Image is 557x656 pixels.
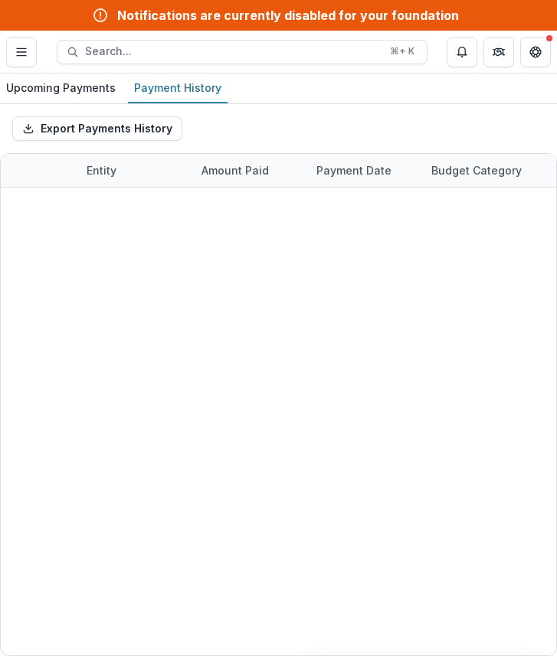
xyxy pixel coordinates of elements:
[192,154,307,187] div: Amount Paid
[447,37,477,67] button: Notifications
[307,154,422,187] div: Payment Date
[387,43,418,60] div: ⌘ + K
[128,73,228,103] a: Payment History
[192,162,278,178] div: Amount Paid
[77,162,126,178] div: Entity
[128,77,228,99] div: Payment History
[85,45,381,58] span: Search...
[520,37,551,67] button: Get Help
[77,154,192,187] div: Entity
[422,162,531,178] div: Budget Category
[6,37,37,67] button: Toggle Menu
[117,6,459,24] div: Notifications are currently disabled for your foundation
[307,162,401,178] div: Payment Date
[12,116,182,141] button: Export Payments History
[483,37,514,67] button: Partners
[57,40,428,64] button: Search...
